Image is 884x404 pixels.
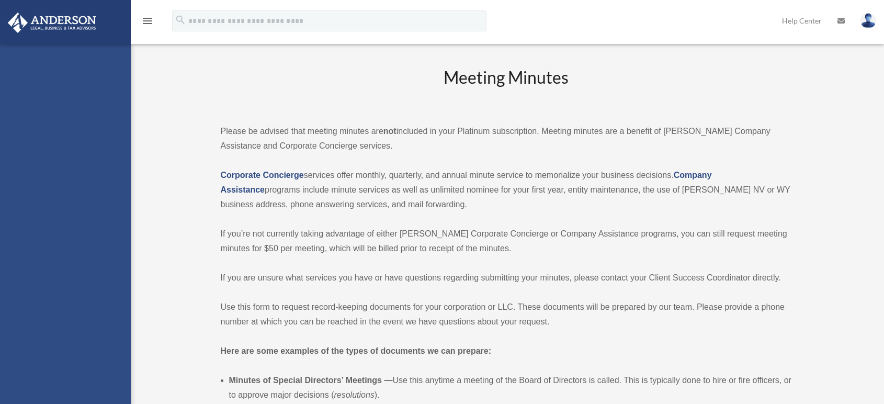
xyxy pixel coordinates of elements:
strong: not [383,127,396,136]
p: Please be advised that meeting minutes are included in your Platinum subscription. Meeting minute... [221,124,792,153]
i: search [175,14,186,26]
img: User Pic [860,13,876,28]
p: If you’re not currently taking advantage of either [PERSON_NAME] Corporate Concierge or Company A... [221,227,792,256]
em: resolutions [334,390,374,399]
b: Minutes of Special Directors’ Meetings — [229,376,393,385]
strong: Here are some examples of the types of documents we can prepare: [221,346,492,355]
p: services offer monthly, quarterly, and annual minute service to memorialize your business decisio... [221,168,792,212]
a: Company Assistance [221,171,712,194]
p: If you are unsure what services you have or have questions regarding submitting your minutes, ple... [221,271,792,285]
img: Anderson Advisors Platinum Portal [5,13,99,33]
h2: Meeting Minutes [221,66,792,109]
li: Use this anytime a meeting of the Board of Directors is called. This is typically done to hire or... [229,373,792,402]
a: menu [141,18,154,27]
i: menu [141,15,154,27]
p: Use this form to request record-keeping documents for your corporation or LLC. These documents wi... [221,300,792,329]
a: Corporate Concierge [221,171,304,179]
